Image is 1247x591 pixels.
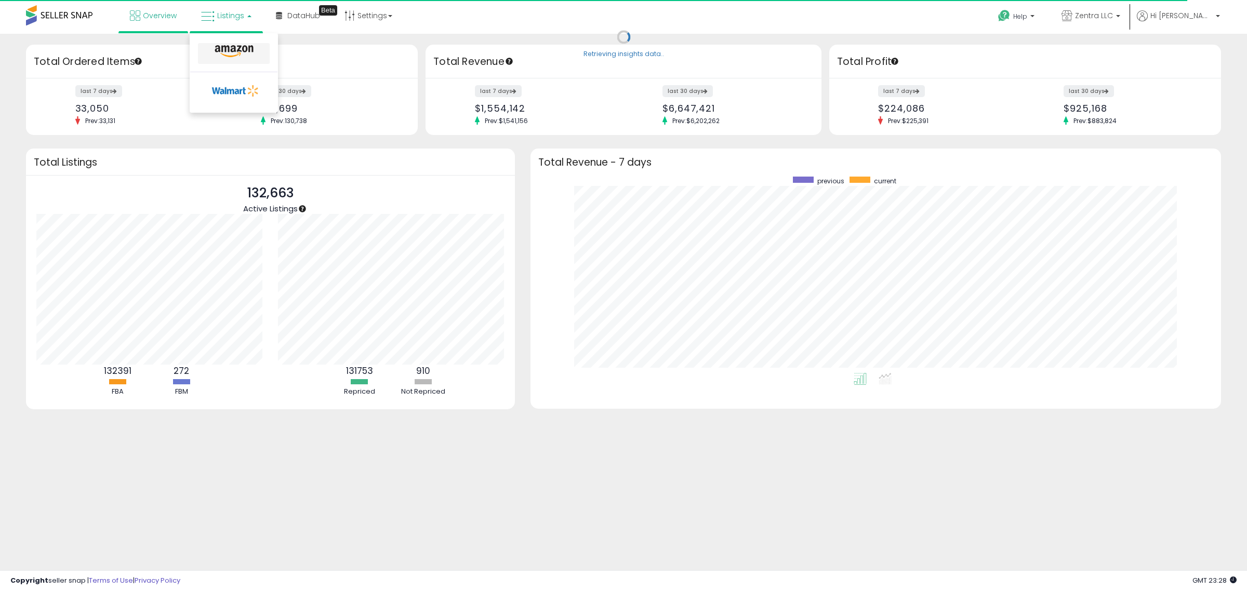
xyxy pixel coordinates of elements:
[174,365,189,377] b: 272
[878,85,925,97] label: last 7 days
[261,103,400,114] div: 143,699
[75,85,122,97] label: last 7 days
[480,116,533,125] span: Prev: $1,541,156
[328,387,391,397] div: Repriced
[1068,116,1122,125] span: Prev: $883,824
[878,103,1017,114] div: $224,086
[817,177,844,185] span: previous
[538,158,1213,166] h3: Total Revenue - 7 days
[433,55,814,69] h3: Total Revenue
[34,158,507,166] h3: Total Listings
[583,50,664,59] div: Retrieving insights data..
[80,116,121,125] span: Prev: 33,131
[346,365,373,377] b: 131753
[150,387,213,397] div: FBM
[34,55,410,69] h3: Total Ordered Items
[475,103,616,114] div: $1,554,142
[837,55,1213,69] h3: Total Profit
[261,85,311,97] label: last 30 days
[1013,12,1027,21] span: Help
[287,10,320,21] span: DataHub
[143,10,177,21] span: Overview
[104,365,131,377] b: 132391
[86,387,149,397] div: FBA
[134,57,143,66] div: Tooltip anchor
[266,116,312,125] span: Prev: 130,738
[874,177,896,185] span: current
[990,2,1045,34] a: Help
[890,57,899,66] div: Tooltip anchor
[243,183,298,203] p: 132,663
[1150,10,1213,21] span: Hi [PERSON_NAME]
[416,365,430,377] b: 910
[998,9,1011,22] i: Get Help
[475,85,522,97] label: last 7 days
[505,57,514,66] div: Tooltip anchor
[662,85,713,97] label: last 30 days
[1064,85,1114,97] label: last 30 days
[662,103,803,114] div: $6,647,421
[1064,103,1203,114] div: $925,168
[392,387,455,397] div: Not Repriced
[298,204,307,213] div: Tooltip anchor
[667,116,725,125] span: Prev: $6,202,262
[319,5,337,16] div: Tooltip anchor
[75,103,215,114] div: 33,050
[243,203,298,214] span: Active Listings
[1075,10,1113,21] span: Zentra LLC
[1137,10,1220,34] a: Hi [PERSON_NAME]
[883,116,934,125] span: Prev: $225,391
[217,10,244,21] span: Listings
